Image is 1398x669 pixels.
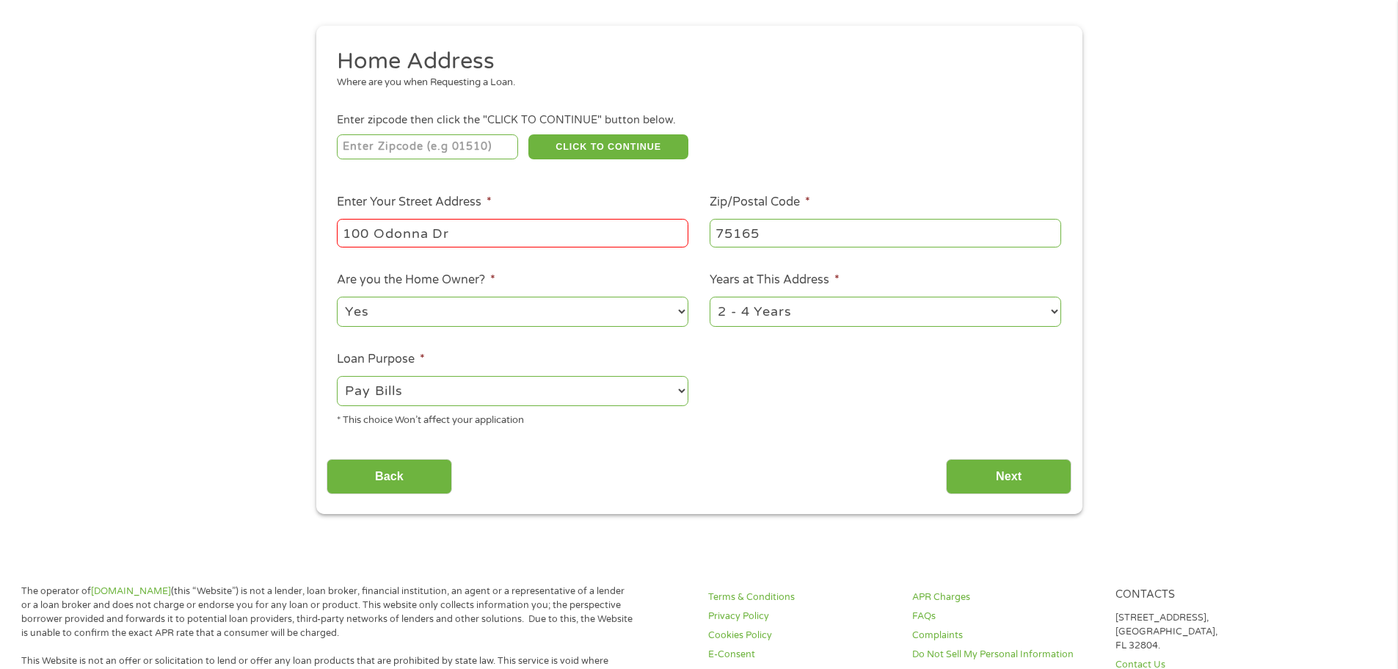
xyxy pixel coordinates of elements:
[337,219,688,247] input: 1 Main Street
[337,134,518,159] input: Enter Zipcode (e.g 01510)
[21,585,633,640] p: The operator of (this “Website”) is not a lender, loan broker, financial institution, an agent or...
[337,76,1050,90] div: Where are you when Requesting a Loan.
[337,47,1050,76] h2: Home Address
[337,352,425,367] label: Loan Purpose
[912,610,1099,623] a: FAQs
[708,629,895,643] a: Cookies Policy
[710,272,840,288] label: Years at This Address
[528,134,688,159] button: CLICK TO CONTINUE
[912,648,1099,662] a: Do Not Sell My Personal Information
[337,112,1060,129] div: Enter zipcode then click the "CLICK TO CONTINUE" button below.
[912,629,1099,643] a: Complaints
[710,195,810,210] label: Zip/Postal Code
[337,195,492,210] label: Enter Your Street Address
[337,408,688,428] div: * This choice Won’t affect your application
[337,272,495,288] label: Are you the Home Owner?
[708,590,895,604] a: Terms & Conditions
[708,610,895,623] a: Privacy Policy
[912,590,1099,604] a: APR Charges
[946,459,1071,495] input: Next
[708,648,895,662] a: E-Consent
[1115,611,1302,653] p: [STREET_ADDRESS], [GEOGRAPHIC_DATA], FL 32804.
[327,459,452,495] input: Back
[91,585,171,597] a: [DOMAIN_NAME]
[1115,588,1302,602] h4: Contacts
